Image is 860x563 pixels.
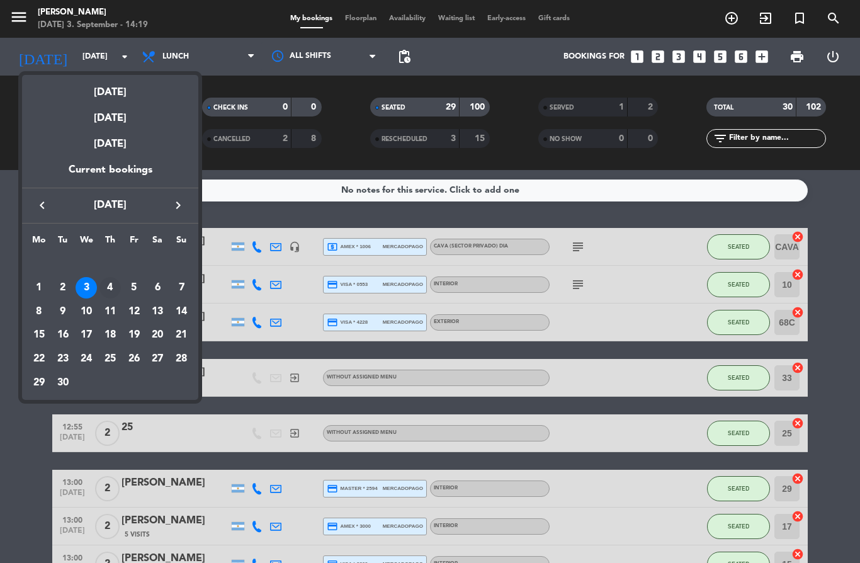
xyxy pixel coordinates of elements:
[98,233,122,253] th: Thursday
[28,324,50,346] div: 15
[171,301,192,322] div: 14
[122,323,146,347] td: September 19, 2025
[146,233,170,253] th: Saturday
[122,233,146,253] th: Friday
[28,301,50,322] div: 8
[171,348,192,370] div: 28
[74,233,98,253] th: Wednesday
[74,347,98,371] td: September 24, 2025
[147,277,168,299] div: 6
[51,300,75,324] td: September 9, 2025
[31,197,54,213] button: keyboard_arrow_left
[54,197,167,213] span: [DATE]
[76,277,97,299] div: 3
[169,233,193,253] th: Sunday
[123,324,145,346] div: 19
[74,276,98,300] td: September 3, 2025
[51,276,75,300] td: September 2, 2025
[22,75,198,101] div: [DATE]
[22,127,198,162] div: [DATE]
[27,300,51,324] td: September 8, 2025
[74,323,98,347] td: September 17, 2025
[169,276,193,300] td: September 7, 2025
[169,347,193,371] td: September 28, 2025
[28,372,50,394] div: 29
[171,277,192,299] div: 7
[51,323,75,347] td: September 16, 2025
[122,300,146,324] td: September 12, 2025
[169,300,193,324] td: September 14, 2025
[99,301,121,322] div: 11
[99,348,121,370] div: 25
[52,372,74,394] div: 30
[98,323,122,347] td: September 18, 2025
[147,348,168,370] div: 27
[28,277,50,299] div: 1
[51,233,75,253] th: Tuesday
[98,300,122,324] td: September 11, 2025
[52,301,74,322] div: 9
[123,348,145,370] div: 26
[99,324,121,346] div: 18
[27,347,51,371] td: September 22, 2025
[147,324,168,346] div: 20
[74,300,98,324] td: September 10, 2025
[76,348,97,370] div: 24
[123,277,145,299] div: 5
[146,323,170,347] td: September 20, 2025
[146,300,170,324] td: September 13, 2025
[76,324,97,346] div: 17
[52,348,74,370] div: 23
[27,371,51,395] td: September 29, 2025
[169,323,193,347] td: September 21, 2025
[98,347,122,371] td: September 25, 2025
[27,233,51,253] th: Monday
[122,276,146,300] td: September 5, 2025
[27,323,51,347] td: September 15, 2025
[76,301,97,322] div: 10
[146,276,170,300] td: September 6, 2025
[147,301,168,322] div: 13
[35,198,50,213] i: keyboard_arrow_left
[146,347,170,371] td: September 27, 2025
[51,347,75,371] td: September 23, 2025
[122,347,146,371] td: September 26, 2025
[28,348,50,370] div: 22
[99,277,121,299] div: 4
[22,162,198,188] div: Current bookings
[123,301,145,322] div: 12
[51,371,75,395] td: September 30, 2025
[52,277,74,299] div: 2
[171,324,192,346] div: 21
[27,252,193,276] td: SEP
[22,101,198,127] div: [DATE]
[98,276,122,300] td: September 4, 2025
[52,324,74,346] div: 16
[171,198,186,213] i: keyboard_arrow_right
[167,197,190,213] button: keyboard_arrow_right
[27,276,51,300] td: September 1, 2025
